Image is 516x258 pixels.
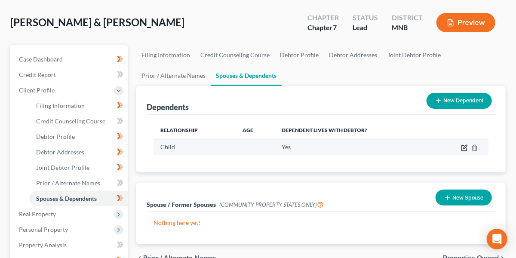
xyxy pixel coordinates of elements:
div: Chapter [307,13,339,23]
span: Property Analysis [19,241,67,249]
span: (COMMUNITY PROPERTY STATES ONLY) [219,201,324,208]
span: Debtor Addresses [36,148,84,156]
a: Joint Debtor Profile [382,45,446,65]
span: Spouses & Dependents [36,195,97,202]
a: Credit Counseling Course [195,45,275,65]
span: [PERSON_NAME] & [PERSON_NAME] [10,16,184,28]
a: Case Dashboard [12,52,128,67]
span: Real Property [19,210,56,218]
div: Lead [353,23,378,33]
a: Spouses & Dependents [29,191,128,206]
a: Joint Debtor Profile [29,160,128,175]
span: Prior / Alternate Names [36,179,100,187]
a: Credit Counseling Course [29,114,128,129]
span: Credit Counseling Course [36,117,105,125]
span: Debtor Profile [36,133,75,140]
a: Prior / Alternate Names [29,175,128,191]
td: Child [154,139,236,155]
th: Relationship [154,122,236,139]
span: Case Dashboard [19,55,63,63]
span: Spouse / Former Spouses [147,201,216,208]
a: Debtor Profile [29,129,128,144]
a: Debtor Profile [275,45,324,65]
div: MNB [392,23,423,33]
a: Debtor Addresses [29,144,128,160]
button: New Spouse [436,190,492,206]
th: Age [236,122,275,139]
p: Nothing here yet! [154,218,488,227]
th: Dependent lives with debtor? [275,122,433,139]
a: Credit Report [12,67,128,83]
a: Spouses & Dependents [211,65,282,86]
div: District [392,13,423,23]
td: Yes [275,139,433,155]
span: Credit Report [19,71,56,78]
a: Debtor Addresses [324,45,382,65]
span: Joint Debtor Profile [36,164,89,171]
span: Client Profile [19,86,55,94]
div: Open Intercom Messenger [487,229,507,249]
div: Chapter [307,23,339,33]
button: Preview [436,13,495,32]
a: Filing Information [29,98,128,114]
a: Property Analysis [12,237,128,253]
div: Status [353,13,378,23]
span: Filing Information [36,102,85,109]
div: Dependents [147,102,189,112]
a: Filing Information [136,45,195,65]
span: 7 [333,23,337,31]
button: New Dependent [427,93,492,109]
span: Personal Property [19,226,68,233]
a: Prior / Alternate Names [136,65,211,86]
